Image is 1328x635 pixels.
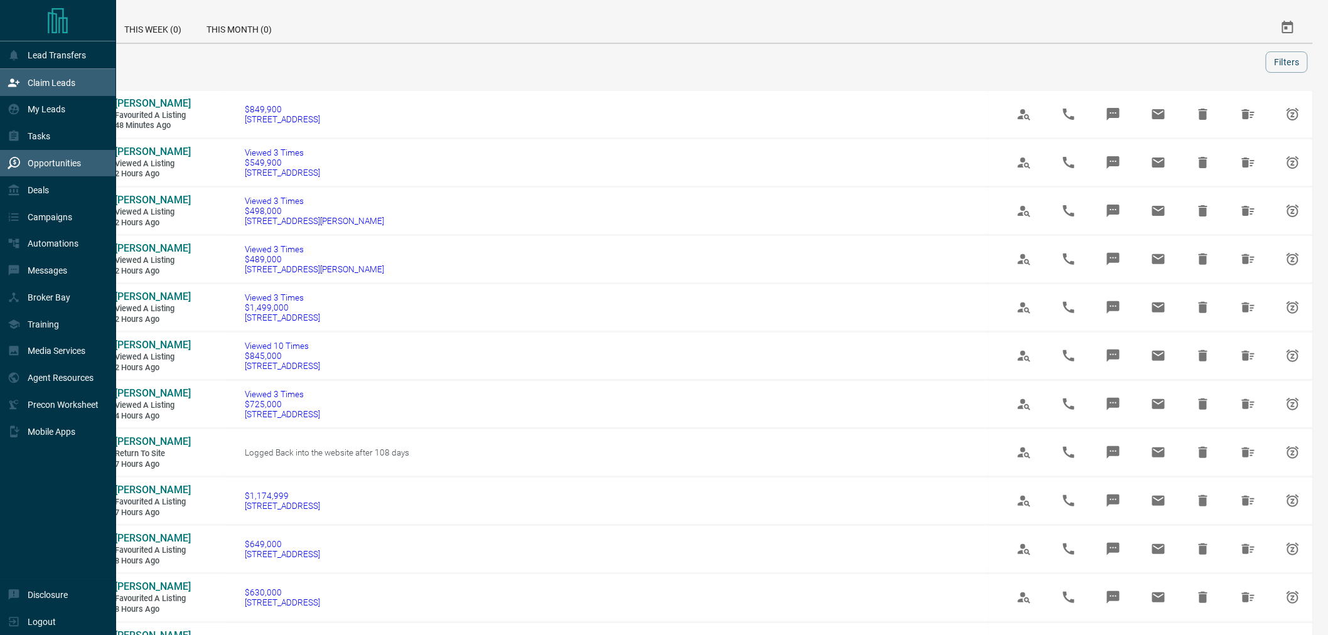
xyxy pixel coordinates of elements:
span: Favourited a Listing [115,110,190,121]
span: Call [1054,196,1084,226]
span: Snooze [1278,582,1308,612]
button: Select Date Range [1273,13,1303,43]
span: Call [1054,486,1084,516]
span: [STREET_ADDRESS] [245,114,320,124]
span: $630,000 [245,587,320,597]
span: View Profile [1009,486,1039,516]
span: Call [1054,582,1084,612]
span: Call [1054,292,1084,323]
span: Hide [1188,292,1218,323]
span: Hide All from Yuliana Ye [1233,437,1263,467]
span: Viewed 3 Times [245,389,320,399]
a: [PERSON_NAME] [115,580,190,594]
span: Message [1098,486,1128,516]
span: [PERSON_NAME] [115,339,191,351]
span: Email [1143,437,1174,467]
span: Snooze [1278,147,1308,178]
span: Viewed a Listing [115,352,190,363]
span: [STREET_ADDRESS] [245,409,320,419]
span: View Profile [1009,582,1039,612]
span: Hide [1188,341,1218,371]
a: Viewed 3 Times$498,000[STREET_ADDRESS][PERSON_NAME] [245,196,384,226]
span: 7 hours ago [115,459,190,470]
a: $849,900[STREET_ADDRESS] [245,104,320,124]
span: [PERSON_NAME] [115,532,191,544]
span: Hide All from Thushya Thurairatnam [1233,147,1263,178]
button: Filters [1266,51,1308,73]
span: Call [1054,99,1084,129]
span: [PERSON_NAME] [115,242,191,254]
span: $1,174,999 [245,491,320,501]
span: [STREET_ADDRESS] [245,312,320,323]
span: Hide [1188,147,1218,178]
span: Email [1143,196,1174,226]
span: View Profile [1009,292,1039,323]
a: [PERSON_NAME] [115,435,190,449]
span: Hide All from Bolobo Wang [1233,99,1263,129]
span: Message [1098,196,1128,226]
span: View Profile [1009,196,1039,226]
span: View Profile [1009,437,1039,467]
span: [PERSON_NAME] [115,146,191,157]
span: Hide All from Darlene Rigo [1233,534,1263,564]
a: [PERSON_NAME] [115,291,190,304]
span: 2 hours ago [115,218,190,228]
span: 8 hours ago [115,604,190,615]
span: Logged Back into the website after 108 days [245,447,409,457]
span: $498,000 [245,206,384,216]
a: Viewed 3 Times$725,000[STREET_ADDRESS] [245,389,320,419]
a: $630,000[STREET_ADDRESS] [245,587,320,607]
a: [PERSON_NAME] [115,484,190,497]
span: Snooze [1278,292,1308,323]
span: Message [1098,99,1128,129]
span: Snooze [1278,486,1308,516]
span: 4 hours ago [115,411,190,422]
span: 7 hours ago [115,508,190,518]
span: Snooze [1278,534,1308,564]
span: Message [1098,582,1128,612]
span: View Profile [1009,341,1039,371]
span: Hide [1188,437,1218,467]
span: Hide [1188,99,1218,129]
span: Email [1143,389,1174,419]
span: Hide [1188,196,1218,226]
span: Call [1054,534,1084,564]
span: Viewed a Listing [115,304,190,314]
span: 2 hours ago [115,266,190,277]
a: $649,000[STREET_ADDRESS] [245,539,320,559]
span: $549,900 [245,157,320,168]
div: This Week (0) [112,13,194,43]
span: Snooze [1278,196,1308,226]
span: Snooze [1278,341,1308,371]
span: Message [1098,341,1128,371]
span: $649,000 [245,539,320,549]
span: Hide [1188,486,1218,516]
span: 48 minutes ago [115,120,190,131]
span: [STREET_ADDRESS][PERSON_NAME] [245,264,384,274]
span: Snooze [1278,99,1308,129]
a: [PERSON_NAME] [115,532,190,545]
span: [STREET_ADDRESS] [245,168,320,178]
span: Viewed 3 Times [245,196,384,206]
span: Call [1054,147,1084,178]
span: Hide All from Raymond Tang [1233,486,1263,516]
span: Viewed 3 Times [245,244,384,254]
span: Call [1054,244,1084,274]
span: Message [1098,534,1128,564]
span: $1,499,000 [245,302,320,312]
span: Snooze [1278,244,1308,274]
a: [PERSON_NAME] [115,97,190,110]
span: Favourited a Listing [115,497,190,508]
span: Hide [1188,389,1218,419]
div: This Month (0) [194,13,284,43]
a: [PERSON_NAME] [115,387,190,400]
a: Viewed 3 Times$549,900[STREET_ADDRESS] [245,147,320,178]
span: Message [1098,244,1128,274]
a: $1,174,999[STREET_ADDRESS] [245,491,320,511]
span: [STREET_ADDRESS] [245,597,320,607]
span: [PERSON_NAME] [115,435,191,447]
span: 2 hours ago [115,314,190,325]
a: Viewed 10 Times$845,000[STREET_ADDRESS] [245,341,320,371]
span: [STREET_ADDRESS] [245,501,320,511]
span: Hide All from Marj Shenton [1233,341,1263,371]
